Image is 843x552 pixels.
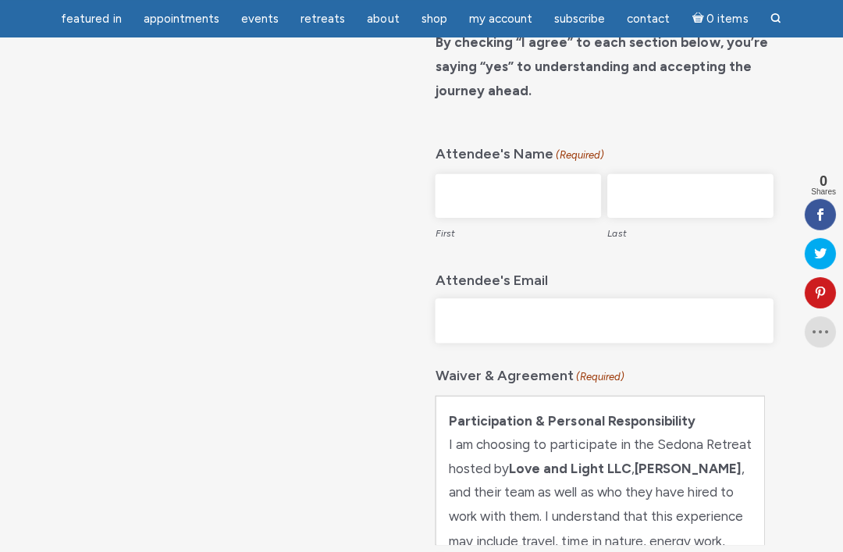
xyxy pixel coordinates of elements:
[469,12,532,26] span: My Account
[692,12,706,26] i: Cart
[607,217,773,245] label: Last
[53,4,132,34] a: featured in
[368,12,400,26] span: About
[617,4,679,34] a: Contact
[436,260,548,292] label: Attendee's Email
[509,459,631,475] strong: Love and Light LLC
[412,4,457,34] a: Shop
[634,459,741,475] strong: [PERSON_NAME]
[301,12,346,26] span: Retreats
[292,4,355,34] a: Retreats
[135,4,229,34] a: Appointments
[627,12,670,26] span: Contact
[460,4,542,34] a: My Account
[810,173,835,187] span: 0
[706,13,748,25] span: 0 items
[682,2,757,34] a: Cart0 items
[575,364,625,388] span: (Required)
[545,4,614,34] a: Subscribe
[449,411,695,427] strong: Participation & Personal Responsibility
[358,4,409,34] a: About
[810,187,835,195] span: Shares
[242,12,279,26] span: Events
[144,12,220,26] span: Appointments
[436,354,773,388] legend: Waiver & Agreement
[555,143,605,167] span: (Required)
[554,12,605,26] span: Subscribe
[436,134,773,167] legend: Attendee's Name
[436,34,767,98] b: By checking “I agree” to each section below, you’re saying “yes” to understanding and accepting t...
[421,12,447,26] span: Shop
[233,4,289,34] a: Events
[62,12,123,26] span: featured in
[436,217,601,245] label: First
